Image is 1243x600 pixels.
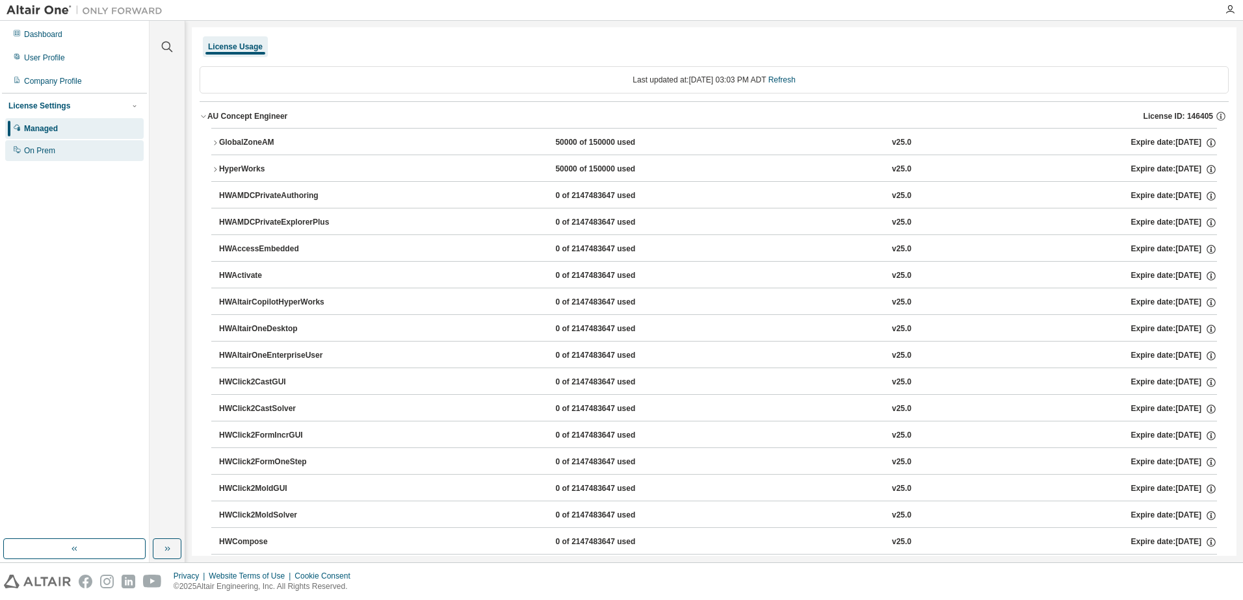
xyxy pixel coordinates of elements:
button: HWAltairCopilotHyperWorks0 of 2147483647 usedv25.0Expire date:[DATE] [219,288,1217,317]
div: 0 of 2147483647 used [555,190,672,202]
div: Expire date: [DATE] [1131,164,1216,175]
div: HWAMDCPrivateExplorerPlus [219,217,336,229]
div: Expire date: [DATE] [1131,403,1216,415]
div: 0 of 2147483647 used [555,270,672,282]
div: License Usage [208,42,263,52]
div: On Prem [24,145,55,156]
button: HWAltairOneEnterpriseUser0 of 2147483647 usedv25.0Expire date:[DATE] [219,342,1217,370]
div: v25.0 [892,297,911,308]
div: v25.0 [892,137,911,149]
button: HWAMDCPrivateExplorerPlus0 of 2147483647 usedv25.0Expire date:[DATE] [219,208,1217,237]
div: 0 of 2147483647 used [555,377,672,388]
div: Expire date: [DATE] [1131,456,1216,468]
div: HWAltairOneEnterpriseUser [219,350,336,362]
div: HWClick2FormOneStep [219,456,336,468]
button: HWActivate0 of 2147483647 usedv25.0Expire date:[DATE] [219,262,1217,290]
div: Expire date: [DATE] [1131,217,1216,229]
div: Expire date: [DATE] [1131,377,1216,388]
div: 0 of 2147483647 used [555,536,672,548]
div: HWClick2CastGUI [219,377,336,388]
img: linkedin.svg [122,575,135,588]
button: GlobalZoneAM50000 of 150000 usedv25.0Expire date:[DATE] [211,129,1217,157]
button: HWAltairOneDesktop0 of 2147483647 usedv25.0Expire date:[DATE] [219,315,1217,344]
div: HWAltairOneDesktop [219,323,336,335]
div: v25.0 [892,270,911,282]
div: 0 of 2147483647 used [555,483,672,495]
div: 0 of 2147483647 used [555,297,672,308]
img: facebook.svg [79,575,92,588]
button: HWClick2CastGUI0 of 2147483647 usedv25.0Expire date:[DATE] [219,368,1217,397]
div: HWAMDCPrivateAuthoring [219,190,336,202]
div: Expire date: [DATE] [1131,430,1216,442]
img: Altair One [7,4,169,17]
button: HWClick2MoldGUI0 of 2147483647 usedv25.0Expire date:[DATE] [219,475,1217,503]
div: HWCompose [219,536,336,548]
div: v25.0 [892,164,911,175]
p: © 2025 Altair Engineering, Inc. All Rights Reserved. [174,581,358,592]
div: Last updated at: [DATE] 03:03 PM ADT [200,66,1229,94]
div: 0 of 2147483647 used [555,430,672,442]
button: HWClick2MoldSolver0 of 2147483647 usedv25.0Expire date:[DATE] [219,501,1217,530]
div: Expire date: [DATE] [1131,137,1216,149]
div: HWAltairCopilotHyperWorks [219,297,336,308]
div: v25.0 [892,536,911,548]
div: v25.0 [892,403,911,415]
div: HWActivate [219,270,336,282]
div: Expire date: [DATE] [1131,483,1216,495]
div: 0 of 2147483647 used [555,323,672,335]
button: HyperWorks50000 of 150000 usedv25.0Expire date:[DATE] [211,155,1217,184]
div: Company Profile [24,76,82,86]
div: v25.0 [892,483,911,495]
div: Expire date: [DATE] [1131,270,1216,282]
div: Expire date: [DATE] [1131,323,1216,335]
div: Expire date: [DATE] [1131,350,1216,362]
button: AU Concept EngineerLicense ID: 146405 [200,102,1229,131]
img: altair_logo.svg [4,575,71,588]
button: HWCompose0 of 2147483647 usedv25.0Expire date:[DATE] [219,528,1217,556]
div: Cookie Consent [294,571,358,581]
div: License Settings [8,101,70,111]
div: v25.0 [892,323,911,335]
div: 0 of 2147483647 used [555,244,672,255]
div: Expire date: [DATE] [1131,510,1216,521]
button: HWClick2CastSolver0 of 2147483647 usedv25.0Expire date:[DATE] [219,395,1217,423]
div: Expire date: [DATE] [1131,190,1216,202]
div: v25.0 [892,510,911,521]
div: Privacy [174,571,209,581]
img: youtube.svg [143,575,162,588]
div: v25.0 [892,456,911,468]
div: 0 of 2147483647 used [555,217,672,229]
button: HWAccessEmbedded0 of 2147483647 usedv25.0Expire date:[DATE] [219,235,1217,264]
div: Expire date: [DATE] [1131,244,1216,255]
button: HWAMDCPrivateAuthoring0 of 2147483647 usedv25.0Expire date:[DATE] [219,182,1217,210]
div: v25.0 [892,244,911,255]
div: 0 of 2147483647 used [555,403,672,415]
div: 0 of 2147483647 used [555,456,672,468]
div: 0 of 2147483647 used [555,510,672,521]
button: HWClick2FormIncrGUI0 of 2147483647 usedv25.0Expire date:[DATE] [219,421,1217,450]
img: instagram.svg [100,575,114,588]
a: Refresh [768,75,796,84]
div: HWClick2FormIncrGUI [219,430,336,442]
div: Expire date: [DATE] [1131,297,1216,308]
div: User Profile [24,53,65,63]
div: 0 of 2147483647 used [555,350,672,362]
div: Dashboard [24,29,62,40]
div: Expire date: [DATE] [1131,536,1216,548]
div: GlobalZoneAM [219,137,336,149]
div: v25.0 [892,377,911,388]
div: v25.0 [892,217,911,229]
div: 50000 of 150000 used [555,164,672,175]
div: HWClick2MoldSolver [219,510,336,521]
span: License ID: 146405 [1144,111,1213,121]
div: HyperWorks [219,164,336,175]
div: HWClick2CastSolver [219,403,336,415]
div: Website Terms of Use [209,571,294,581]
div: 50000 of 150000 used [555,137,672,149]
div: Managed [24,123,58,134]
div: AU Concept Engineer [207,111,287,121]
div: v25.0 [892,190,911,202]
div: v25.0 [892,350,911,362]
button: HWClick2FormOneStep0 of 2147483647 usedv25.0Expire date:[DATE] [219,448,1217,477]
div: HWAccessEmbedded [219,244,336,255]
